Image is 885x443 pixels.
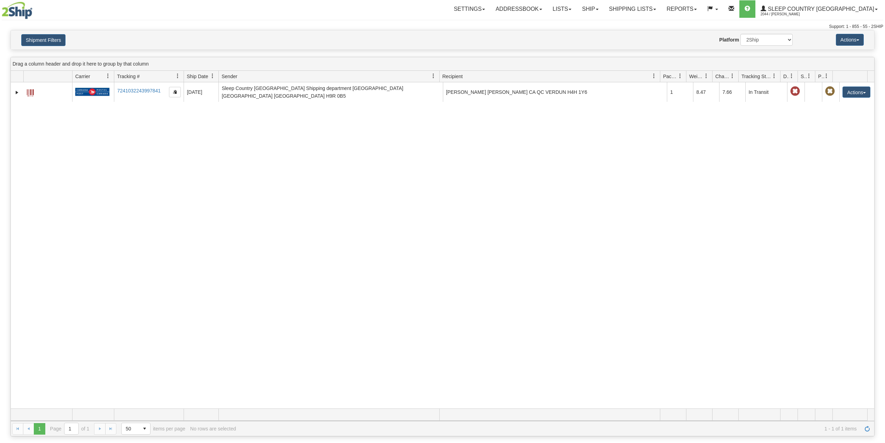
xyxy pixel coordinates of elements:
a: 7241032243997841 [117,88,161,93]
img: 20 - Canada Post [75,88,109,96]
div: No rows are selected [190,426,236,431]
a: Tracking # filter column settings [172,70,184,82]
a: Weight filter column settings [700,70,712,82]
a: Packages filter column settings [674,70,686,82]
a: Delivery Status filter column settings [786,70,798,82]
span: 1 - 1 of 1 items [241,426,857,431]
span: Page 1 [34,423,45,434]
label: Platform [719,36,739,43]
td: 8.47 [693,82,719,102]
a: Tracking Status filter column settings [768,70,780,82]
iframe: chat widget [869,186,884,257]
span: Sender [222,73,237,80]
a: Sender filter column settings [428,70,439,82]
a: Charge filter column settings [726,70,738,82]
td: [DATE] [184,82,218,102]
span: items per page [121,423,185,435]
span: Page sizes drop down [121,423,151,435]
a: Ship [577,0,603,18]
a: Shipment Issues filter column settings [803,70,815,82]
a: Ship Date filter column settings [207,70,218,82]
a: Carrier filter column settings [102,70,114,82]
a: Sleep Country [GEOGRAPHIC_DATA] 2044 / [PERSON_NAME] [755,0,883,18]
a: Addressbook [490,0,547,18]
span: Packages [663,73,678,80]
a: Refresh [862,423,873,434]
button: Shipment Filters [21,34,66,46]
span: Tracking # [117,73,140,80]
img: logo2044.jpg [2,2,32,19]
span: Tracking Status [741,73,772,80]
a: Expand [14,89,21,96]
button: Actions [842,87,870,98]
td: [PERSON_NAME] [PERSON_NAME] CA QC VERDUN H4H 1Y6 [443,82,667,102]
a: Reports [661,0,702,18]
span: Charge [715,73,730,80]
div: grid grouping header [11,57,874,71]
button: Actions [836,34,864,46]
input: Page 1 [64,423,78,434]
a: Label [27,86,34,97]
span: 2044 / [PERSON_NAME] [761,11,813,18]
span: Delivery Status [783,73,789,80]
td: Sleep Country [GEOGRAPHIC_DATA] Shipping department [GEOGRAPHIC_DATA] [GEOGRAPHIC_DATA] [GEOGRAPH... [218,82,443,102]
span: Recipient [442,73,463,80]
button: Copy to clipboard [169,87,181,97]
span: Sleep Country [GEOGRAPHIC_DATA] [766,6,874,12]
span: Ship Date [187,73,208,80]
div: Support: 1 - 855 - 55 - 2SHIP [2,24,883,30]
span: Late [790,87,800,96]
span: Weight [689,73,704,80]
span: Shipment Issues [801,73,807,80]
td: 1 [667,82,693,102]
a: Recipient filter column settings [648,70,660,82]
a: Pickup Status filter column settings [821,70,832,82]
a: Lists [547,0,577,18]
span: Carrier [75,73,90,80]
span: 50 [126,425,135,432]
a: Shipping lists [604,0,661,18]
span: Pickup Status [818,73,824,80]
span: select [139,423,150,434]
td: 7.66 [719,82,745,102]
span: Page of 1 [50,423,90,435]
span: Pickup Not Assigned [825,87,835,96]
td: In Transit [745,82,787,102]
a: Settings [448,0,490,18]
